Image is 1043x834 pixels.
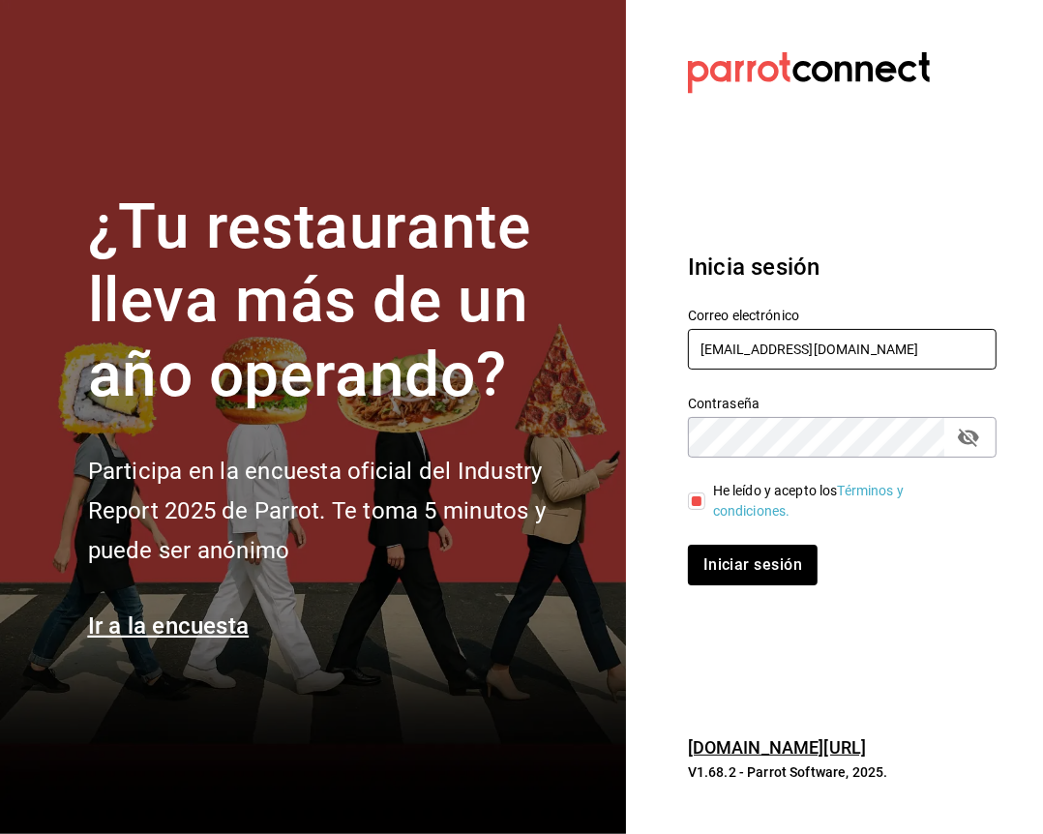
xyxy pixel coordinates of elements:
a: Ir a la encuesta [88,612,250,640]
a: Términos y condiciones. [713,483,904,519]
button: Iniciar sesión [688,545,818,585]
h3: Inicia sesión [688,250,997,284]
div: He leído y acepto los [713,481,981,521]
h1: ¿Tu restaurante lleva más de un año operando? [88,191,603,413]
label: Correo electrónico [688,309,997,322]
input: Ingresa tu correo electrónico [688,329,997,370]
button: passwordField [952,421,985,454]
a: [DOMAIN_NAME][URL] [688,737,866,758]
label: Contraseña [688,397,997,410]
p: V1.68.2 - Parrot Software, 2025. [688,762,997,782]
h2: Participa en la encuesta oficial del Industry Report 2025 de Parrot. Te toma 5 minutos y puede se... [88,452,603,570]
